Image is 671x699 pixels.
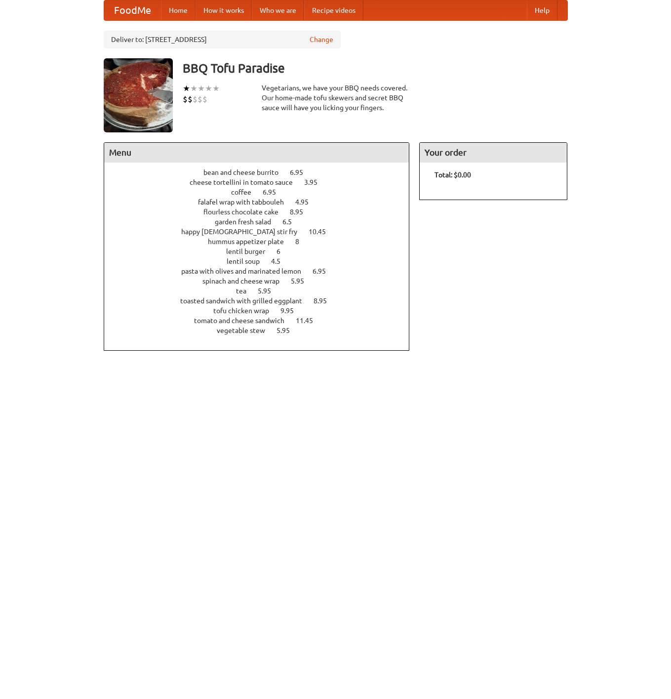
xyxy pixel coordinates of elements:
[194,317,294,325] span: tomato and cheese sandwich
[313,267,336,275] span: 6.95
[263,188,286,196] span: 6.95
[295,198,318,206] span: 4.95
[183,83,190,94] li: ★
[314,297,337,305] span: 8.95
[196,0,252,20] a: How it works
[282,218,302,226] span: 6.5
[291,277,314,285] span: 5.95
[181,267,344,275] a: pasta with olives and marinated lemon 6.95
[226,247,275,255] span: lentil burger
[181,267,311,275] span: pasta with olives and marinated lemon
[227,257,270,265] span: lentil soup
[212,83,220,94] li: ★
[290,168,313,176] span: 6.95
[231,188,294,196] a: coffee 6.95
[188,94,193,105] li: $
[203,208,321,216] a: flourless chocolate cake 8.95
[226,247,299,255] a: lentil burger 6
[198,198,294,206] span: falafel wrap with tabbouleh
[215,218,281,226] span: garden fresh salad
[202,277,322,285] a: spinach and cheese wrap 5.95
[276,327,300,334] span: 5.95
[183,58,568,78] h3: BBQ Tofu Paradise
[276,247,290,255] span: 6
[213,307,279,315] span: tofu chicken wrap
[295,238,309,246] span: 8
[202,94,207,105] li: $
[104,58,173,132] img: angular.jpg
[181,228,307,236] span: happy [DEMOGRAPHIC_DATA] stir fry
[203,208,288,216] span: flourless chocolate cake
[213,307,312,315] a: tofu chicken wrap 9.95
[190,178,303,186] span: cheese tortellini in tomato sauce
[304,0,363,20] a: Recipe videos
[290,208,313,216] span: 8.95
[104,0,161,20] a: FoodMe
[258,287,281,295] span: 5.95
[197,83,205,94] li: ★
[262,83,410,113] div: Vegetarians, we have your BBQ needs covered. Our home-made tofu skewers and secret BBQ sauce will...
[304,178,327,186] span: 3.95
[208,238,294,246] span: hummus appetizer plate
[296,317,323,325] span: 11.45
[198,198,327,206] a: falafel wrap with tabbouleh 4.95
[527,0,557,20] a: Help
[104,143,409,163] h4: Menu
[236,287,289,295] a: tea 5.95
[193,94,197,105] li: $
[434,171,471,179] b: Total: $0.00
[208,238,317,246] a: hummus appetizer plate 8
[217,327,308,334] a: vegetable stew 5.95
[252,0,304,20] a: Who we are
[190,83,197,94] li: ★
[183,94,188,105] li: $
[203,168,288,176] span: bean and cheese burrito
[271,257,290,265] span: 4.5
[309,228,336,236] span: 10.45
[231,188,261,196] span: coffee
[203,168,321,176] a: bean and cheese burrito 6.95
[104,31,341,48] div: Deliver to: [STREET_ADDRESS]
[280,307,304,315] span: 9.95
[190,178,336,186] a: cheese tortellini in tomato sauce 3.95
[236,287,256,295] span: tea
[217,327,275,334] span: vegetable stew
[197,94,202,105] li: $
[227,257,299,265] a: lentil soup 4.5
[310,35,333,44] a: Change
[180,297,312,305] span: toasted sandwich with grilled eggplant
[181,228,344,236] a: happy [DEMOGRAPHIC_DATA] stir fry 10.45
[194,317,331,325] a: tomato and cheese sandwich 11.45
[180,297,345,305] a: toasted sandwich with grilled eggplant 8.95
[420,143,567,163] h4: Your order
[205,83,212,94] li: ★
[161,0,196,20] a: Home
[215,218,310,226] a: garden fresh salad 6.5
[202,277,289,285] span: spinach and cheese wrap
